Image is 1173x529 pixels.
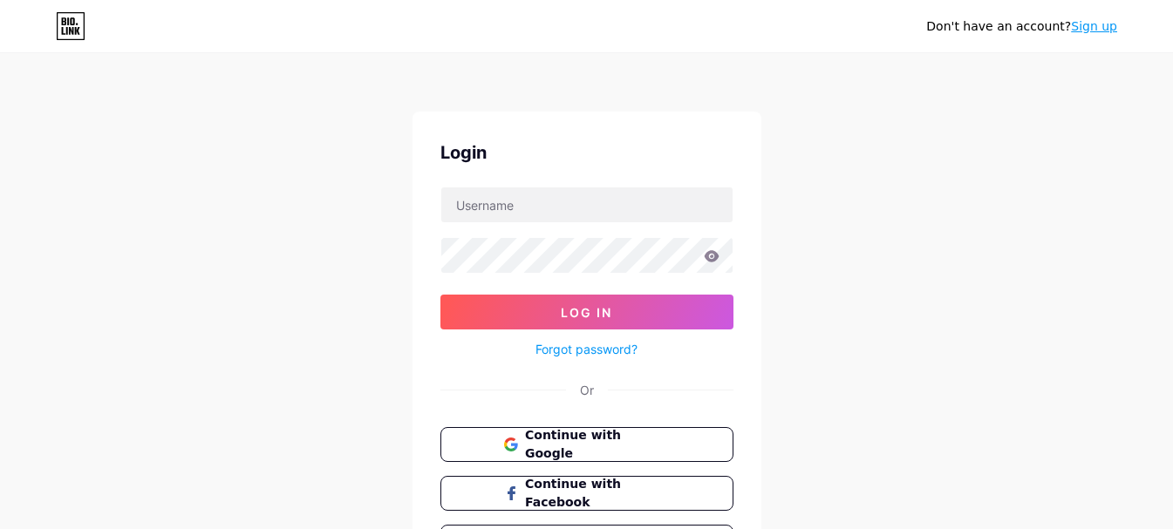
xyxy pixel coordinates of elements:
[525,475,669,512] span: Continue with Facebook
[580,381,594,399] div: Or
[926,17,1117,36] div: Don't have an account?
[535,340,638,358] a: Forgot password?
[440,476,733,511] button: Continue with Facebook
[525,426,669,463] span: Continue with Google
[441,187,733,222] input: Username
[1071,19,1117,33] a: Sign up
[440,427,733,462] button: Continue with Google
[440,139,733,166] div: Login
[440,295,733,329] button: Log In
[561,305,612,320] span: Log In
